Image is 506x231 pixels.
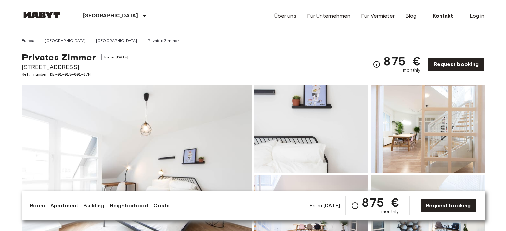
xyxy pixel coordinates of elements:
span: 875 € [362,196,399,208]
span: monthly [381,208,399,215]
a: Privates Zimmer [148,38,179,44]
a: [GEOGRAPHIC_DATA] [96,38,137,44]
a: Costs [153,202,170,210]
a: Kontakt [427,9,459,23]
a: Für Vermieter [361,12,395,20]
span: [STREET_ADDRESS] [22,63,132,71]
a: Log in [470,12,485,20]
img: Habyt [22,12,62,18]
svg: Check cost overview for full price breakdown. Please note that discounts apply to new joiners onl... [351,202,359,210]
span: Ref. number DE-01-018-001-07H [22,71,132,77]
span: Privates Zimmer [22,52,96,63]
span: From [DATE] [101,54,132,60]
p: [GEOGRAPHIC_DATA] [83,12,138,20]
svg: Check cost overview for full price breakdown. Please note that discounts apply to new joiners onl... [373,60,381,68]
a: Apartment [50,202,78,210]
span: 875 € [383,55,420,67]
a: Request booking [420,199,476,213]
a: Über uns [274,12,296,20]
a: Blog [405,12,417,20]
img: Picture of unit DE-01-018-001-07H [371,85,485,173]
img: Picture of unit DE-01-018-001-07H [254,85,368,173]
a: Room [30,202,45,210]
a: Neighborhood [110,202,148,210]
a: Request booking [428,58,484,71]
b: [DATE] [323,202,340,209]
a: Für Unternehmen [307,12,350,20]
span: From: [309,202,340,209]
a: Building [84,202,104,210]
a: Europa [22,38,35,44]
a: [GEOGRAPHIC_DATA] [45,38,86,44]
span: monthly [403,67,420,74]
